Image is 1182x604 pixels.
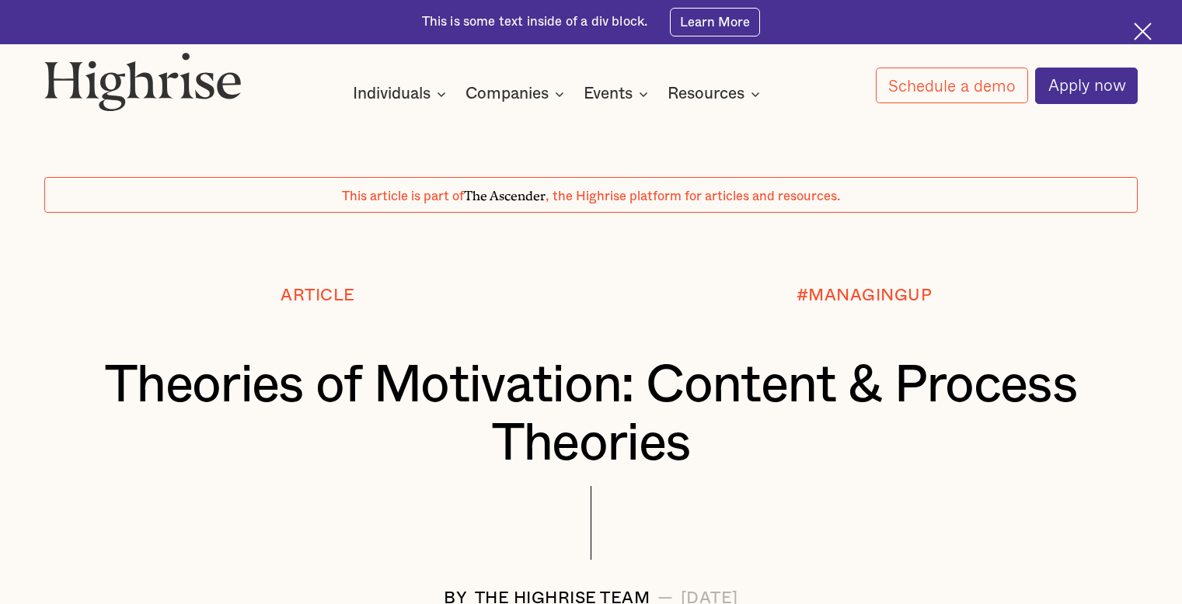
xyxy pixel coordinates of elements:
div: Individuals [353,85,451,103]
a: Apply now [1035,68,1138,104]
div: #MANAGINGUP [797,286,933,305]
span: , the Highrise platform for articles and resources. [546,190,840,203]
span: This article is part of [342,190,464,203]
div: Events [584,85,633,103]
img: Cross icon [1134,23,1152,40]
div: Article [281,286,355,305]
div: This is some text inside of a div block. [422,13,648,31]
div: Companies [465,85,569,103]
a: Schedule a demo [876,68,1028,103]
a: Learn More [670,8,761,36]
h1: Theories of Motivation: Content & Process Theories [90,356,1093,472]
div: Individuals [353,85,431,103]
div: Events [584,85,653,103]
div: Companies [465,85,549,103]
div: Resources [668,85,765,103]
div: Resources [668,85,744,103]
img: Highrise logo [44,52,242,112]
span: The Ascender [464,186,546,201]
